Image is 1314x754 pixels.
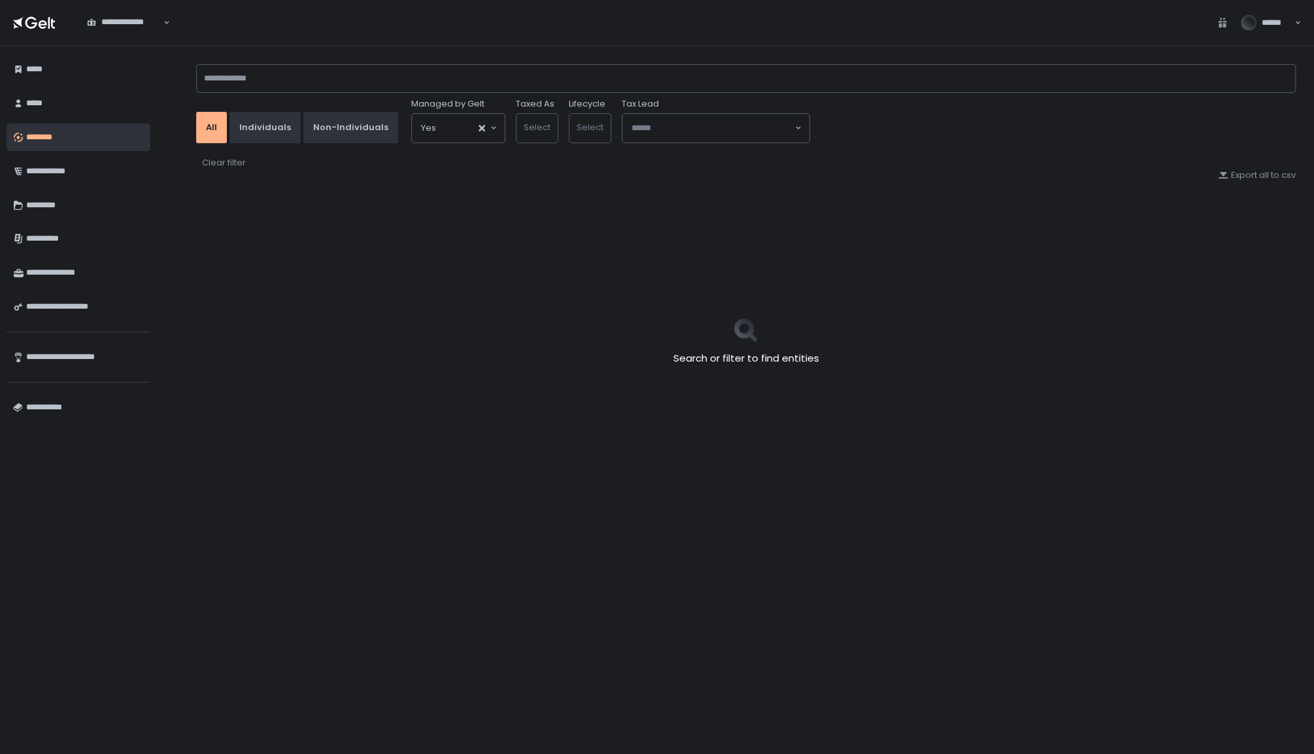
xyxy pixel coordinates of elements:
div: Non-Individuals [313,122,388,133]
div: Clear filter [202,157,246,169]
input: Search for option [87,28,162,41]
span: Select [577,121,603,133]
div: Search for option [412,114,505,143]
div: All [206,122,217,133]
h2: Search or filter to find entities [673,351,819,366]
span: Select [524,121,550,133]
span: Tax Lead [622,98,659,110]
span: Yes [421,122,436,135]
button: Clear Selected [479,125,485,131]
span: Managed by Gelt [411,98,484,110]
input: Search for option [632,122,794,135]
button: Non-Individuals [303,112,398,143]
button: Export all to csv [1218,169,1296,181]
button: Individuals [229,112,301,143]
div: Search for option [78,9,170,37]
label: Taxed As [516,98,554,110]
button: All [196,112,227,143]
div: Individuals [239,122,291,133]
button: Clear filter [201,156,246,169]
label: Lifecycle [569,98,605,110]
input: Search for option [436,122,477,135]
div: Search for option [622,114,809,143]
